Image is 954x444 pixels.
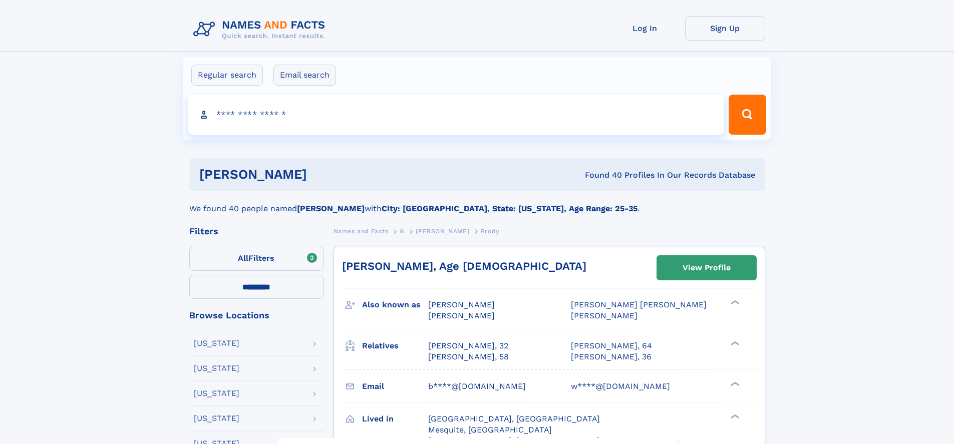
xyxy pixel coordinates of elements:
[728,299,740,306] div: ❯
[191,65,263,86] label: Regular search
[571,340,652,351] a: [PERSON_NAME], 64
[605,16,685,41] a: Log In
[729,95,766,135] button: Search Button
[416,228,469,235] span: [PERSON_NAME]
[189,227,324,236] div: Filters
[428,351,509,362] a: [PERSON_NAME], 58
[446,170,755,181] div: Found 40 Profiles In Our Records Database
[362,410,428,427] h3: Lived in
[428,414,600,423] span: [GEOGRAPHIC_DATA], [GEOGRAPHIC_DATA]
[728,413,740,419] div: ❯
[428,300,495,309] span: [PERSON_NAME]
[189,191,765,215] div: We found 40 people named with .
[189,247,324,271] label: Filters
[362,296,428,313] h3: Also known as
[728,340,740,346] div: ❯
[382,204,638,213] b: City: [GEOGRAPHIC_DATA], State: [US_STATE], Age Range: 25-35
[362,337,428,354] h3: Relatives
[428,311,495,320] span: [PERSON_NAME]
[189,16,334,43] img: Logo Names and Facts
[189,311,324,320] div: Browse Locations
[481,228,499,235] span: Brody
[571,311,638,320] span: [PERSON_NAME]
[728,380,740,387] div: ❯
[571,351,652,362] a: [PERSON_NAME], 36
[683,256,731,279] div: View Profile
[400,228,405,235] span: G
[657,256,756,280] a: View Profile
[428,340,508,351] a: [PERSON_NAME], 32
[416,225,469,237] a: [PERSON_NAME]
[199,168,446,181] h1: [PERSON_NAME]
[428,425,552,434] span: Mesquite, [GEOGRAPHIC_DATA]
[297,204,365,213] b: [PERSON_NAME]
[685,16,765,41] a: Sign Up
[362,378,428,395] h3: Email
[273,65,336,86] label: Email search
[194,364,239,372] div: [US_STATE]
[400,225,405,237] a: G
[334,225,389,237] a: Names and Facts
[188,95,725,135] input: search input
[194,339,239,347] div: [US_STATE]
[194,389,239,397] div: [US_STATE]
[342,260,586,272] a: [PERSON_NAME], Age [DEMOGRAPHIC_DATA]
[571,300,707,309] span: [PERSON_NAME] [PERSON_NAME]
[238,253,248,263] span: All
[194,414,239,422] div: [US_STATE]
